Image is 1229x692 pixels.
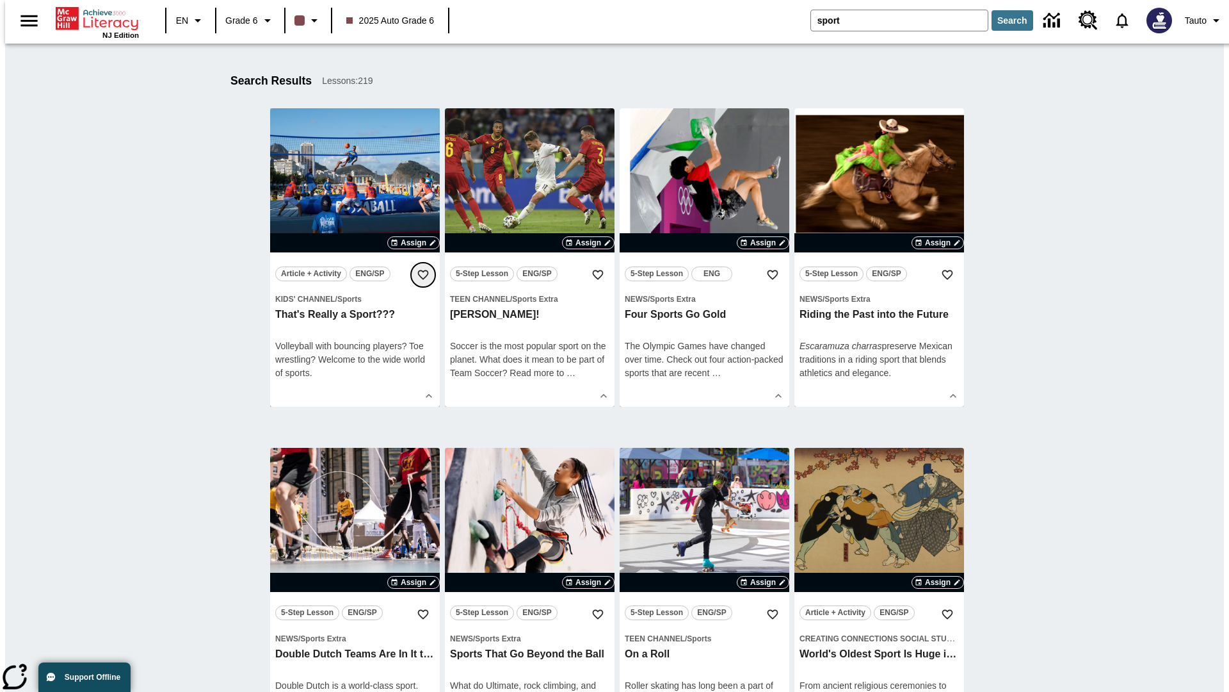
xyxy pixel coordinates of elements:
img: Avatar [1146,8,1172,33]
span: Topic: Kids' Channel/Sports [275,292,435,306]
div: lesson details [270,108,440,407]
button: Show Details [769,386,788,406]
button: Grade: Grade 6, Select a grade [220,9,280,32]
span: 5-Step Lesson [805,267,858,281]
span: Topic: News/Sports Extra [799,292,959,306]
button: 5-Step Lesson [799,267,864,281]
button: Show Details [594,386,613,406]
h3: Riding the Past into the Future [799,308,959,322]
button: Add to Favorites [936,603,959,626]
button: ENG/SP [874,605,915,620]
button: Profile/Settings [1180,9,1229,32]
div: lesson details [445,108,614,407]
span: News [799,295,823,304]
span: Topic: Teen Channel/Sports Extra [450,292,609,306]
span: Assign [925,237,951,249]
span: Teen Channel [450,295,510,304]
button: Class color is dark brown. Change class color [289,9,327,32]
span: 5-Step Lesson [631,606,683,620]
a: Notifications [1105,4,1139,37]
button: Assign Choose Dates [387,576,440,589]
span: News [625,295,648,304]
span: / [648,295,650,304]
button: Language: EN, Select a language [170,9,211,32]
span: Assign [925,577,951,588]
span: News [450,634,473,643]
span: / [298,634,300,643]
h3: World's Oldest Sport Is Huge in Japan [799,648,959,661]
button: Assign Choose Dates [912,236,964,249]
span: Kids' Channel [275,295,335,304]
h3: Four Sports Go Gold [625,308,784,322]
span: Teen Channel [625,634,685,643]
button: Assign Choose Dates [387,236,440,249]
h3: Sports That Go Beyond the Ball [450,648,609,661]
p: preserve Mexican traditions in a riding sport that blends athletics and elegance. [799,340,959,380]
span: Sports Extra [650,295,695,304]
span: ENG/SP [355,267,384,281]
button: Assign Choose Dates [737,576,789,589]
h3: That's Really a Sport??? [275,308,435,322]
div: The Olympic Games have changed over time. Check out four action-packed sports that are recent [625,340,784,380]
span: Sports [687,634,711,643]
span: Sports Extra [475,634,520,643]
button: ENG/SP [349,267,390,281]
span: / [510,295,512,304]
span: 5-Step Lesson [281,606,333,620]
span: Topic: News/Sports Extra [450,632,609,645]
h3: G-O-O-A-L! [450,308,609,322]
button: Support Offline [38,663,131,692]
button: Add to Favorites [761,603,784,626]
span: Assign [575,237,601,249]
button: 5-Step Lesson [625,605,689,620]
span: Sports Extra [300,634,346,643]
span: Lessons : 219 [322,74,373,88]
button: 5-Step Lesson [625,267,689,281]
div: lesson details [794,108,964,407]
button: 5-Step Lesson [275,605,339,620]
button: ENG/SP [866,267,907,281]
button: ENG/SP [517,267,558,281]
span: Assign [575,577,601,588]
span: Article + Activity [805,606,865,620]
h3: Double Dutch Teams Are In It to Win It [275,648,435,661]
span: Tauto [1185,14,1207,28]
button: Article + Activity [275,267,347,281]
span: News [275,634,298,643]
button: Add to Favorites [412,603,435,626]
span: 5-Step Lesson [456,606,508,620]
button: Assign Choose Dates [562,236,614,249]
span: Assign [401,577,426,588]
span: NJ Edition [102,31,139,39]
span: 5-Step Lesson [631,267,683,281]
span: ENG [703,267,720,281]
button: Add to Favorites [412,263,435,286]
div: lesson details [620,108,789,407]
span: Creating Connections Social Studies [799,634,965,643]
span: 5-Step Lesson [456,267,508,281]
span: Article + Activity [281,267,341,281]
span: … [712,368,721,378]
button: Add to Favorites [586,263,609,286]
span: Assign [750,237,776,249]
input: search field [811,10,988,31]
span: ENG/SP [872,267,901,281]
button: 5-Step Lesson [450,605,514,620]
button: Assign Choose Dates [562,576,614,589]
span: / [823,295,824,304]
button: Select a new avatar [1139,4,1180,37]
span: Sports [337,295,362,304]
span: Sports Extra [824,295,870,304]
button: ENG [691,267,732,281]
span: ENG/SP [522,267,551,281]
button: Add to Favorites [761,263,784,286]
div: Volleyball with bouncing players? Toe wrestling? Welcome to the wide world of sports. [275,340,435,380]
button: Add to Favorites [586,603,609,626]
button: ENG/SP [342,605,383,620]
button: Show Details [944,386,963,406]
button: Article + Activity [799,605,871,620]
a: Data Center [1036,3,1071,38]
span: Sports Extra [512,295,558,304]
button: Show Details [419,386,438,406]
em: Escaramuza charras [799,341,881,351]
